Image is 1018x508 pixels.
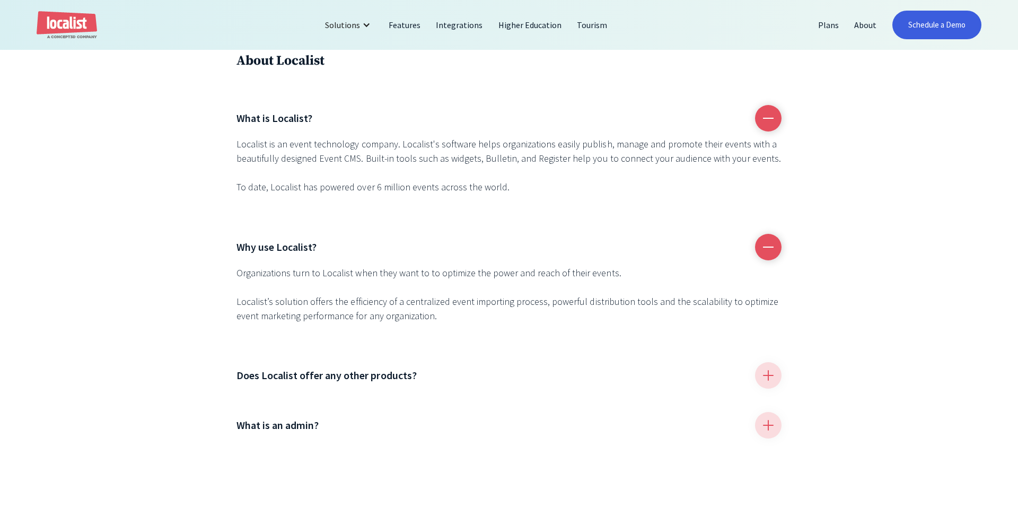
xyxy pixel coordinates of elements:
a: Plans [811,12,847,38]
h4: Does Localist offer any other products? [236,367,417,383]
a: home [37,11,97,39]
a: Higher Education [491,12,569,38]
div: Solutions [325,19,360,31]
a: Schedule a Demo [892,11,981,39]
a: Tourism [569,12,615,38]
h4: Why use Localist? [236,239,317,255]
h4: What is an admin? [236,417,319,433]
p: Localist is an event technology company. Localist's software helps organizations easily publish, ... [236,137,782,194]
div: Solutions [317,12,381,38]
a: About [847,12,884,38]
a: Features [381,12,428,38]
a: Integrations [428,12,490,38]
h3: About Localist [236,52,782,69]
h4: What is Localist? [236,110,312,126]
p: Organizations turn to Localist when they want to to optimize the power and reach of their events.... [236,266,782,323]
